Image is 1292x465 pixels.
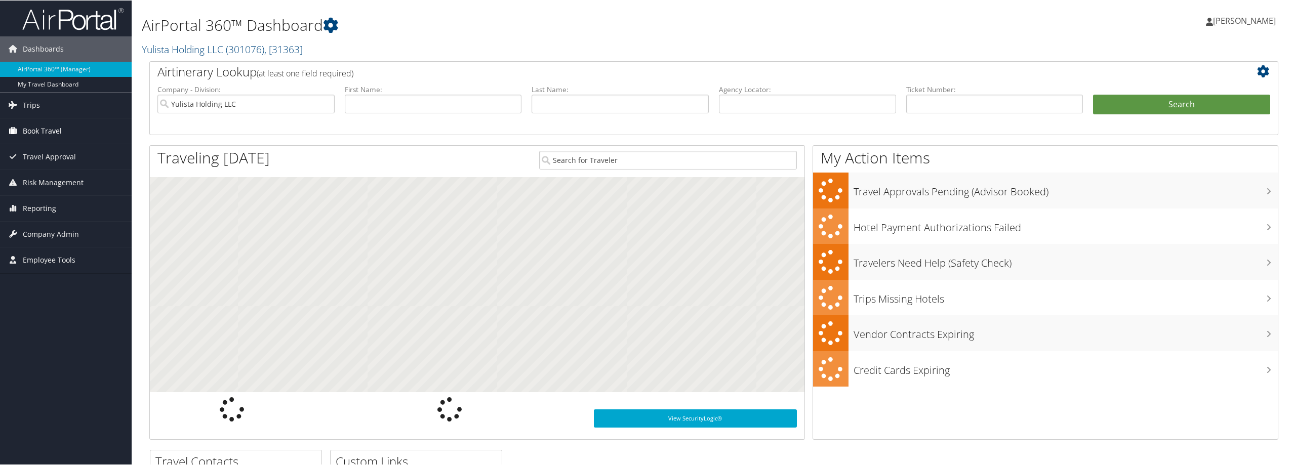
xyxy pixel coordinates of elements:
a: Yulista Holding LLC [142,42,303,56]
h3: Trips Missing Hotels [854,286,1278,306]
span: Travel Approval [23,144,76,169]
label: Last Name: [532,84,709,94]
a: View SecurityLogic® [594,409,797,427]
input: Search for Traveler [539,150,797,169]
span: Risk Management [23,170,84,195]
span: Employee Tools [23,247,75,272]
span: Company Admin [23,221,79,246]
h3: Travelers Need Help (Safety Check) [854,250,1278,270]
img: airportal-logo.png [22,7,124,30]
a: Credit Cards Expiring [813,351,1278,387]
a: Vendor Contracts Expiring [813,315,1278,351]
span: Dashboards [23,36,64,61]
h3: Hotel Payment Authorizations Failed [854,215,1278,234]
a: Travelers Need Help (Safety Check) [813,243,1278,279]
h2: Airtinerary Lookup [157,63,1176,80]
a: [PERSON_NAME] [1206,5,1286,35]
button: Search [1093,94,1270,114]
h1: AirPortal 360™ Dashboard [142,14,905,35]
span: , [ 31363 ] [264,42,303,56]
span: (at least one field required) [257,67,353,78]
label: Ticket Number: [906,84,1083,94]
a: Hotel Payment Authorizations Failed [813,208,1278,244]
span: Trips [23,92,40,117]
h3: Credit Cards Expiring [854,358,1278,377]
span: ( 301076 ) [226,42,264,56]
span: Reporting [23,195,56,221]
span: [PERSON_NAME] [1213,15,1276,26]
label: Agency Locator: [719,84,896,94]
a: Travel Approvals Pending (Advisor Booked) [813,172,1278,208]
h1: Traveling [DATE] [157,147,270,168]
h3: Travel Approvals Pending (Advisor Booked) [854,179,1278,198]
span: Book Travel [23,118,62,143]
label: First Name: [345,84,522,94]
h1: My Action Items [813,147,1278,168]
label: Company - Division: [157,84,335,94]
h3: Vendor Contracts Expiring [854,322,1278,341]
a: Trips Missing Hotels [813,279,1278,315]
